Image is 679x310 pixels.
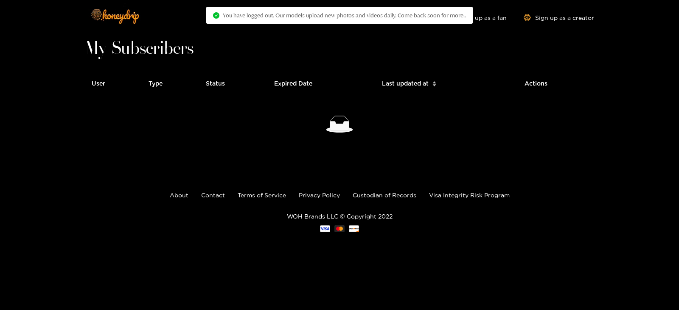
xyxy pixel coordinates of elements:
a: Terms of Service [238,192,286,198]
h1: My Subscribers [85,43,594,55]
th: Expired Date [267,72,376,95]
th: User [85,72,142,95]
a: About [170,192,188,198]
a: Sign up as a fan [449,14,507,21]
th: Actions [518,72,594,95]
span: Last updated at [382,79,429,88]
span: check-circle [213,12,219,19]
th: Status [199,72,267,95]
div: No Data [92,136,587,144]
span: caret-down [432,83,437,88]
span: caret-up [432,80,437,85]
a: Custodian of Records [353,192,416,198]
a: Contact [201,192,225,198]
span: You have logged out. Our models upload new photos and videos daily. Come back soon for more.. [223,12,466,19]
a: Visa Integrity Risk Program [429,192,510,198]
th: Type [142,72,199,95]
a: Privacy Policy [299,192,340,198]
a: Sign up as a creator [524,14,594,21]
